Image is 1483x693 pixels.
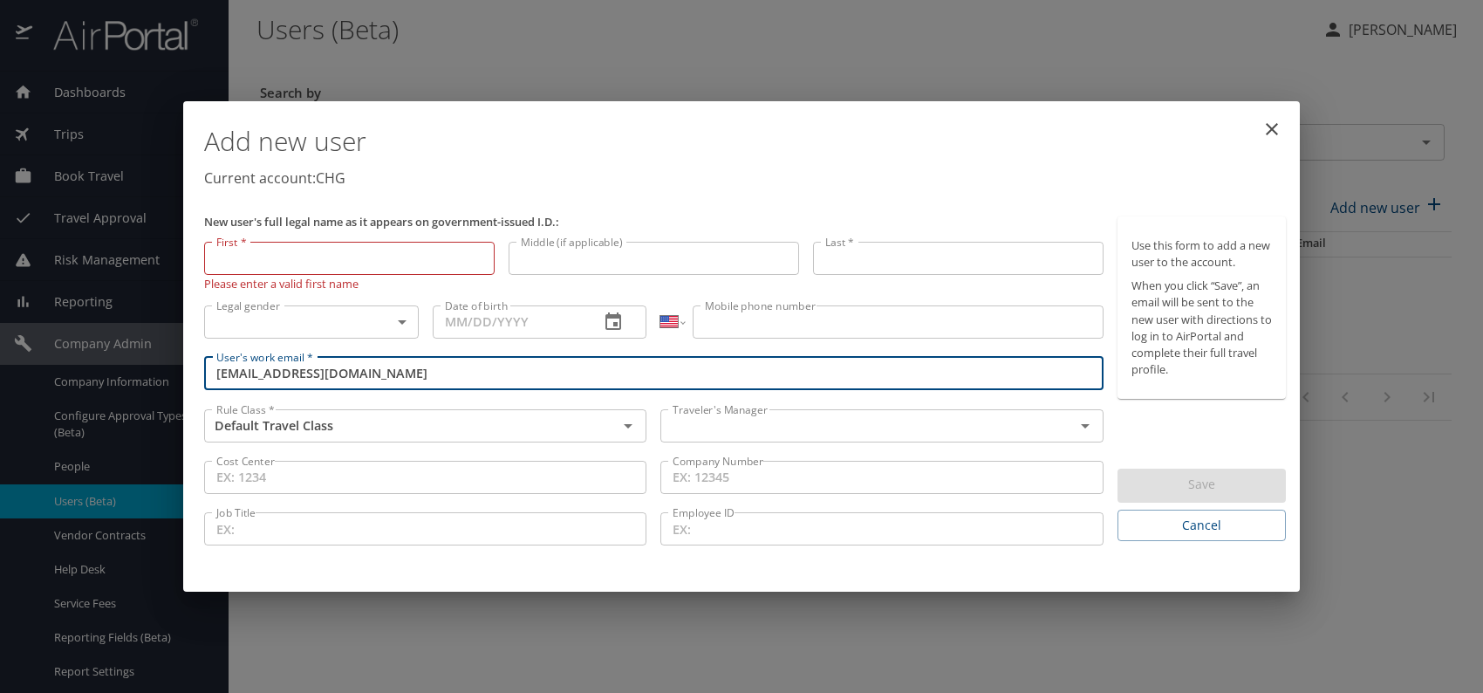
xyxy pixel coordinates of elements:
input: EX: [204,512,646,545]
button: Open [616,414,640,438]
p: New user's full legal name as it appears on government-issued I.D.: [204,216,1104,228]
span: Cancel [1131,515,1272,537]
button: close [1251,108,1293,150]
p: Current account: CHG [204,168,1286,189]
p: Please enter a valid first name [204,275,495,292]
p: When you click “Save”, an email will be sent to the new user with directions to log in to AirPort... [1131,278,1272,378]
input: EX: 12345 [660,461,1103,494]
p: Use this form to add a new user to the account. [1131,237,1272,271]
button: Cancel [1117,510,1286,542]
h1: Add new user [204,115,1286,168]
input: MM/DD/YYYY [433,305,586,339]
input: EX: [660,512,1103,545]
button: Open [1073,414,1097,438]
input: EX: 1234 [204,461,646,494]
div: ​ [204,305,419,339]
